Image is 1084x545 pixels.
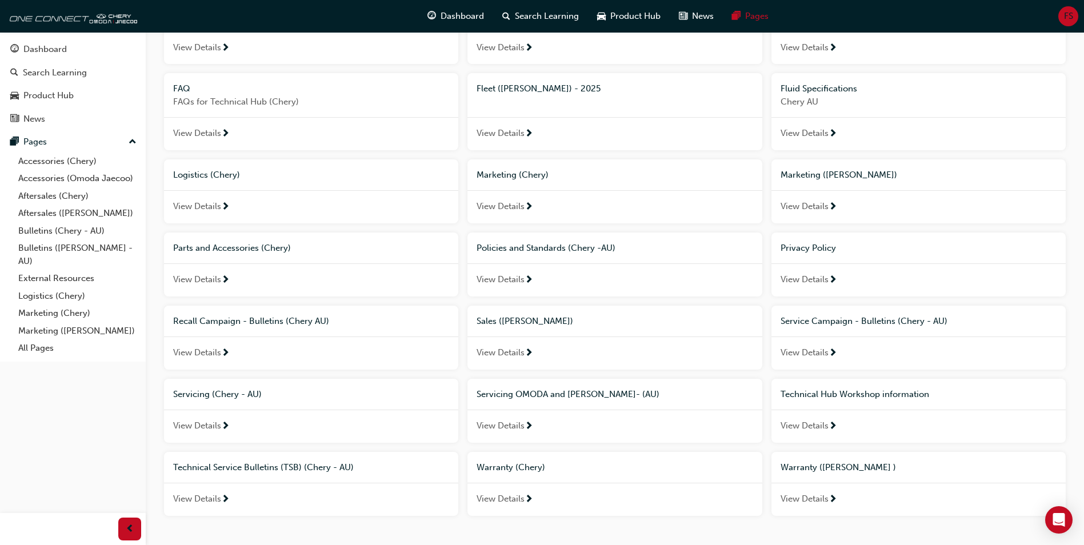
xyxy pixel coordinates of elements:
[14,187,141,205] a: Aftersales (Chery)
[10,91,19,101] span: car-icon
[164,73,458,150] a: FAQFAQs for Technical Hub (Chery)View Details
[164,306,458,370] a: Recall Campaign - Bulletins (Chery AU)View Details
[525,422,533,432] span: next-icon
[173,243,291,253] span: Parts and Accessories (Chery)
[418,5,493,28] a: guage-iconDashboard
[771,379,1066,443] a: Technical Hub Workshop informationView Details
[781,389,929,399] span: Technical Hub Workshop information
[10,45,19,55] span: guage-icon
[829,129,837,139] span: next-icon
[173,419,221,432] span: View Details
[126,522,134,536] span: prev-icon
[467,73,762,150] a: Fleet ([PERSON_NAME]) - 2025View Details
[477,243,615,253] span: Policies and Standards (Chery -AU)
[164,233,458,296] a: Parts and Accessories (Chery)View Details
[771,306,1066,370] a: Service Campaign - Bulletins (Chery - AU)View Details
[173,462,354,472] span: Technical Service Bulletins (TSB) (Chery - AU)
[467,306,762,370] a: Sales ([PERSON_NAME])View Details
[10,68,18,78] span: search-icon
[771,233,1066,296] a: Privacy PolicyView Details
[164,159,458,223] a: Logistics (Chery)View Details
[525,275,533,286] span: next-icon
[771,452,1066,516] a: Warranty ([PERSON_NAME] )View Details
[129,135,137,150] span: up-icon
[525,43,533,54] span: next-icon
[829,275,837,286] span: next-icon
[781,127,829,140] span: View Details
[173,95,449,109] span: FAQs for Technical Hub (Chery)
[173,127,221,140] span: View Details
[477,389,659,399] span: Servicing OMODA and [PERSON_NAME]- (AU)
[14,170,141,187] a: Accessories (Omoda Jaecoo)
[221,348,230,359] span: next-icon
[502,9,510,23] span: search-icon
[14,205,141,222] a: Aftersales ([PERSON_NAME])
[5,131,141,153] button: Pages
[781,170,897,180] span: Marketing ([PERSON_NAME])
[173,492,221,506] span: View Details
[14,339,141,357] a: All Pages
[781,492,829,506] span: View Details
[23,89,74,102] div: Product Hub
[588,5,670,28] a: car-iconProduct Hub
[477,273,525,286] span: View Details
[829,495,837,505] span: next-icon
[493,5,588,28] a: search-iconSearch Learning
[477,492,525,506] span: View Details
[173,200,221,213] span: View Details
[5,37,141,131] button: DashboardSearch LearningProduct HubNews
[467,159,762,223] a: Marketing (Chery)View Details
[781,41,829,54] span: View Details
[781,200,829,213] span: View Details
[477,83,601,94] span: Fleet ([PERSON_NAME]) - 2025
[781,243,836,253] span: Privacy Policy
[164,452,458,516] a: Technical Service Bulletins (TSB) (Chery - AU)View Details
[477,419,525,432] span: View Details
[23,135,47,149] div: Pages
[221,43,230,54] span: next-icon
[781,83,857,94] span: Fluid Specifications
[525,202,533,213] span: next-icon
[23,66,87,79] div: Search Learning
[1058,6,1078,26] button: FS
[732,9,741,23] span: pages-icon
[5,39,141,60] a: Dashboard
[597,9,606,23] span: car-icon
[525,348,533,359] span: next-icon
[5,62,141,83] a: Search Learning
[173,389,262,399] span: Servicing (Chery - AU)
[477,170,549,180] span: Marketing (Chery)
[1064,10,1073,23] span: FS
[173,83,190,94] span: FAQ
[477,200,525,213] span: View Details
[477,41,525,54] span: View Details
[781,273,829,286] span: View Details
[781,346,829,359] span: View Details
[5,85,141,106] a: Product Hub
[14,153,141,170] a: Accessories (Chery)
[10,114,19,125] span: news-icon
[525,495,533,505] span: next-icon
[1045,506,1073,534] div: Open Intercom Messenger
[477,462,545,472] span: Warranty (Chery)
[525,129,533,139] span: next-icon
[5,109,141,130] a: News
[164,379,458,443] a: Servicing (Chery - AU)View Details
[781,316,947,326] span: Service Campaign - Bulletins (Chery - AU)
[679,9,687,23] span: news-icon
[441,10,484,23] span: Dashboard
[745,10,769,23] span: Pages
[781,419,829,432] span: View Details
[670,5,723,28] a: news-iconNews
[427,9,436,23] span: guage-icon
[692,10,714,23] span: News
[221,422,230,432] span: next-icon
[477,127,525,140] span: View Details
[14,270,141,287] a: External Resources
[723,5,778,28] a: pages-iconPages
[6,5,137,27] img: oneconnect
[14,304,141,322] a: Marketing (Chery)
[221,129,230,139] span: next-icon
[221,202,230,213] span: next-icon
